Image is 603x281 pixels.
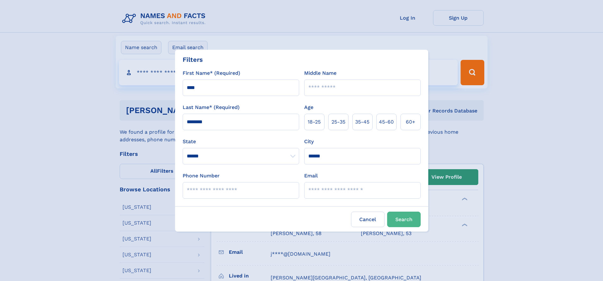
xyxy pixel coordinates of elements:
span: 45‑60 [379,118,394,126]
label: Last Name* (Required) [183,104,240,111]
div: Filters [183,55,203,64]
button: Search [387,212,421,227]
span: 18‑25 [308,118,321,126]
span: 25‑35 [331,118,345,126]
label: Email [304,172,318,180]
span: 60+ [406,118,415,126]
label: State [183,138,299,145]
label: Phone Number [183,172,220,180]
label: Cancel [351,212,385,227]
label: Middle Name [304,69,336,77]
span: 35‑45 [355,118,369,126]
label: Age [304,104,313,111]
label: First Name* (Required) [183,69,240,77]
label: City [304,138,314,145]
